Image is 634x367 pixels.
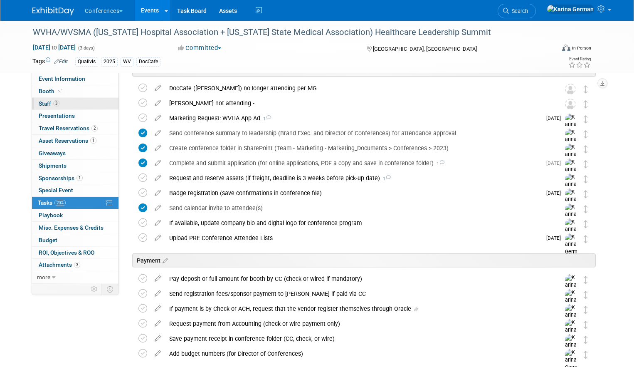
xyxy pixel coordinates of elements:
span: Giveaways [39,150,66,156]
div: Complete and submit application (for online applications, PDF a copy and save in conference folder) [165,156,541,170]
a: Travel Reservations2 [32,122,118,134]
span: Booth [39,88,64,94]
span: to [50,44,58,51]
a: Tasks20% [32,197,118,209]
a: edit [150,335,165,342]
a: Sponsorships1 [32,172,118,184]
span: 1 [434,161,444,166]
i: Booth reservation complete [58,89,62,93]
span: 1 [90,137,96,144]
img: Karina German [565,159,577,188]
img: Karina German [565,129,577,158]
a: Event Information [32,73,118,85]
span: Sponsorships [39,175,83,181]
span: [DATE] [546,190,565,196]
img: Karina German [565,334,577,364]
td: Toggle Event Tabs [101,284,118,295]
span: Asset Reservations [39,137,96,144]
span: Misc. Expenses & Credits [39,224,104,231]
div: If available, update company bio and digital logo for conference program [165,216,548,230]
img: Karina German [547,5,594,14]
img: Unassigned [565,99,576,109]
span: 3 [74,262,80,268]
span: Staff [39,100,59,107]
i: Move task [584,351,588,359]
a: edit [150,174,165,182]
i: Move task [584,321,588,329]
i: Move task [584,130,588,138]
a: edit [150,84,165,92]
span: 1 [76,175,83,181]
a: Misc. Expenses & Credits [32,222,118,234]
a: edit [150,159,165,167]
div: WV [121,57,133,66]
a: Staff3 [32,98,118,110]
img: Karina German [565,114,577,143]
div: Badge registration (save confirmations in conference file) [165,186,541,200]
a: Shipments [32,160,118,172]
a: edit [150,204,165,212]
div: Qualivis [75,57,98,66]
span: ROI, Objectives & ROO [39,249,94,256]
div: DocCafe ([PERSON_NAME]) no longer attending per MG [165,81,548,95]
div: Send conference summary to leadership (Brand Exec. and Director of Conferences) for attendance ap... [165,126,548,140]
a: more [32,271,118,283]
img: Unassigned [565,84,576,94]
img: Karina German [565,319,577,349]
i: Move task [584,235,588,243]
i: Move task [584,145,588,153]
span: Playbook [39,212,63,218]
a: edit [150,114,165,122]
span: 1 [380,176,391,181]
a: edit [150,234,165,242]
a: edit [150,305,165,312]
img: Format-Inperson.png [562,45,570,51]
img: Karina German [565,174,577,203]
span: Event Information [39,75,85,82]
div: Marketing Request: WVHA App Ad [165,111,541,125]
a: edit [150,350,165,357]
div: Add budget numbers (for Director of Conferences) [165,347,548,361]
a: edit [150,144,165,152]
img: Karina German [565,304,577,334]
div: DocCafe [136,57,160,66]
div: Event Format [508,43,591,56]
a: Playbook [32,209,118,221]
div: Payment [132,253,596,267]
span: 1 [260,116,271,122]
span: Special Event [39,187,73,193]
img: Karina German [565,188,577,218]
a: Edit [54,59,68,64]
span: [GEOGRAPHIC_DATA], [GEOGRAPHIC_DATA] [373,46,477,52]
i: Move task [584,306,588,314]
i: Move task [584,115,588,123]
span: 20% [54,200,66,206]
i: Move task [584,85,588,93]
div: Upload PRE Conference Attendee Lists [165,231,541,245]
span: Budget [39,237,57,243]
span: [DATE] [DATE] [32,44,76,51]
div: Save payment receipt in conference folder (CC, check, or wire) [165,332,548,346]
a: edit [150,189,165,197]
span: [DATE] [546,235,565,241]
i: Move task [584,175,588,183]
i: Move task [584,291,588,299]
td: Tags [32,57,68,67]
img: Karina German [565,203,577,233]
div: Request and reserve assets (if freight, deadline is 3 weeks before pick-up date) [165,171,548,185]
span: 2 [91,125,98,131]
a: Attachments3 [32,259,118,271]
a: edit [150,320,165,327]
span: (3 days) [77,45,95,51]
i: Move task [584,100,588,108]
i: Move task [584,205,588,213]
i: Move task [584,160,588,168]
div: Send calendar invite to attendee(s) [165,201,548,215]
img: ExhibitDay [32,7,74,15]
a: edit [150,290,165,298]
img: Karina German [565,144,577,173]
div: Pay deposit or full amount for booth by CC (check or wired if mandatory) [165,272,548,286]
a: Presentations [32,110,118,122]
i: Move task [584,190,588,198]
span: Attachments [39,261,80,268]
